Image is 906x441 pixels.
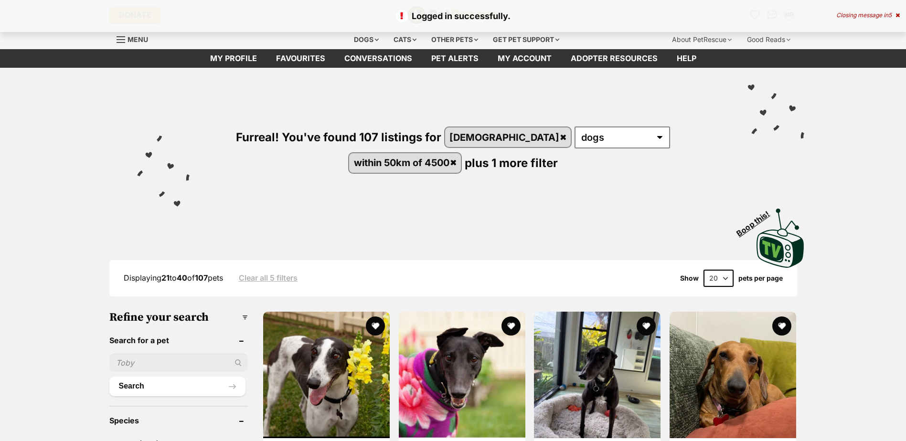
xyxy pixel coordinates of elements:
[335,49,422,68] a: conversations
[349,153,461,173] a: within 50km of 4500
[124,273,223,283] span: Displaying to of pets
[735,203,778,238] span: Boop this!
[109,336,248,345] header: Search for a pet
[757,209,804,268] img: PetRescue TV logo
[236,130,441,144] span: Furreal! You've found 107 listings for
[201,49,266,68] a: My profile
[195,273,208,283] strong: 107
[109,416,248,425] header: Species
[263,312,390,438] img: Lola - Greyhound Dog
[501,316,520,336] button: favourite
[10,10,896,22] p: Logged in successfully.
[665,30,738,49] div: About PetRescue
[109,354,248,372] input: Toby
[488,49,561,68] a: My account
[347,30,385,49] div: Dogs
[738,274,783,282] label: pets per page
[422,49,488,68] a: Pet alerts
[465,156,558,169] span: plus 1 more filter
[128,35,148,43] span: Menu
[667,49,706,68] a: Help
[117,30,155,47] a: Menu
[177,273,187,283] strong: 40
[836,12,900,19] div: Closing message in
[680,274,699,282] span: Show
[387,30,423,49] div: Cats
[109,311,248,324] h3: Refine your search
[266,49,335,68] a: Favourites
[239,273,298,282] a: Clear all 5 filters
[486,30,566,49] div: Get pet support
[425,30,485,49] div: Other pets
[534,312,661,438] img: Rose - Greyhound Dog
[888,11,892,19] span: 5
[670,312,796,438] img: Tatti - Dachshund (Miniature Smooth Haired) Dog
[399,312,525,438] img: Charlie - Greyhound Dog
[445,127,571,147] a: [DEMOGRAPHIC_DATA]
[772,316,791,336] button: favourite
[366,316,385,336] button: favourite
[740,30,797,49] div: Good Reads
[561,49,667,68] a: Adopter resources
[757,200,804,270] a: Boop this!
[637,316,656,336] button: favourite
[161,273,170,283] strong: 21
[109,377,245,396] button: Search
